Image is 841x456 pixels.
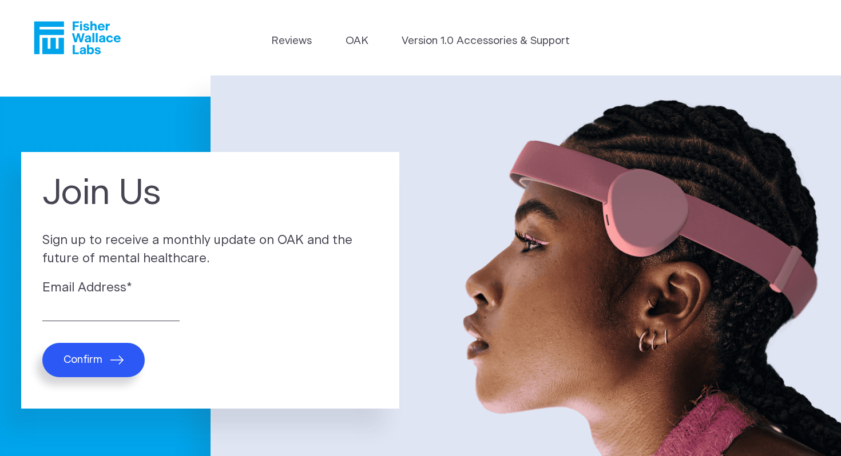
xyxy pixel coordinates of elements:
[34,21,121,54] a: Fisher Wallace
[64,353,102,366] span: Confirm
[346,33,368,49] a: OAK
[271,33,312,49] a: Reviews
[42,231,378,269] p: Sign up to receive a monthly update on OAK and the future of mental healthcare.
[42,173,378,214] h1: Join Us
[42,279,378,298] label: Email Address
[402,33,570,49] a: Version 1.0 Accessories & Support
[42,343,145,377] button: Confirm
